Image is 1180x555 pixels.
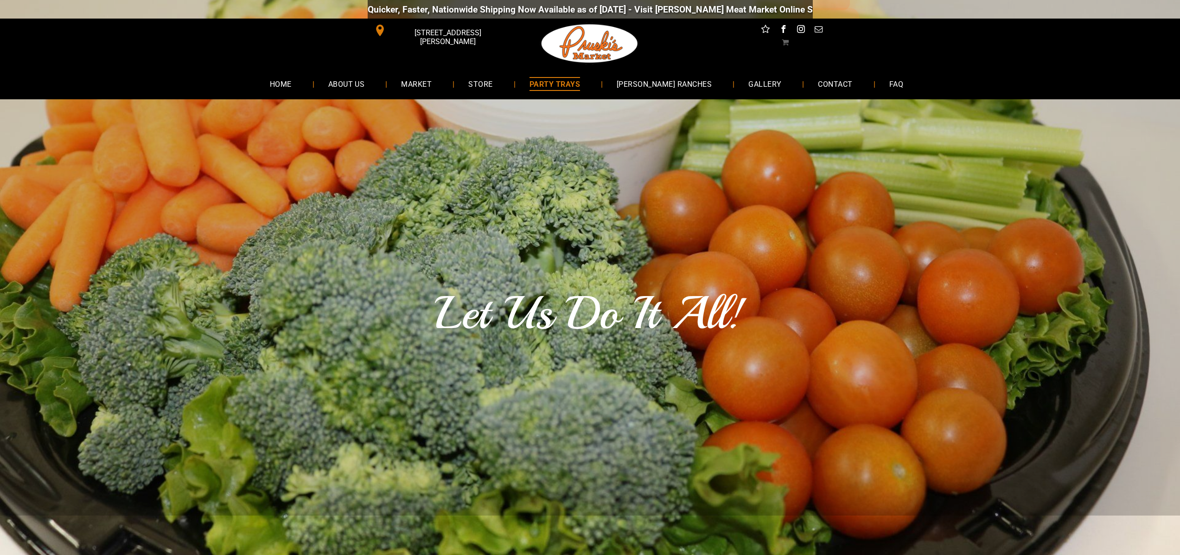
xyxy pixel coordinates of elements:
a: GALLERY [734,71,795,96]
a: CONTACT [804,71,866,96]
a: [STREET_ADDRESS][PERSON_NAME] [368,23,510,38]
a: MARKET [387,71,446,96]
a: ABOUT US [314,71,379,96]
a: STORE [454,71,506,96]
a: PARTY TRAYS [516,71,594,96]
a: [PERSON_NAME] RANCHES [603,71,726,96]
span: [STREET_ADDRESS][PERSON_NAME] [388,24,507,51]
a: FAQ [875,71,917,96]
a: instagram [795,23,807,38]
img: Pruski-s+Market+HQ+Logo2-1920w.png [540,19,640,69]
a: HOME [256,71,306,96]
font: Let Us Do It All! [435,284,745,342]
a: email [812,23,824,38]
a: Social network [759,23,772,38]
a: facebook [777,23,789,38]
